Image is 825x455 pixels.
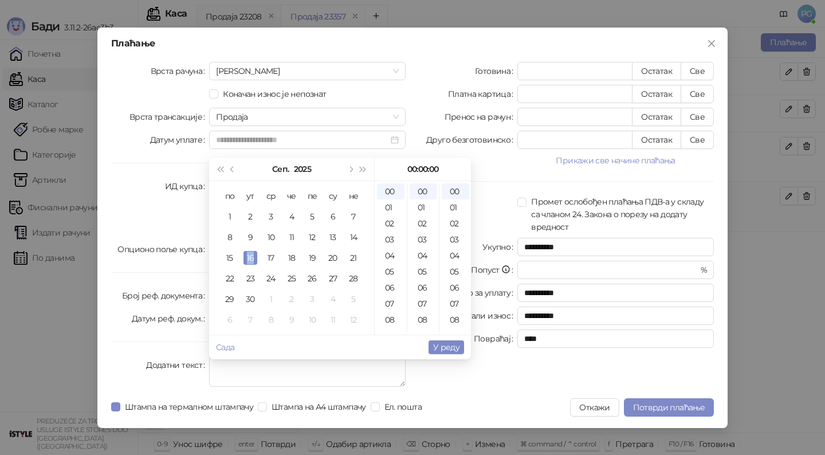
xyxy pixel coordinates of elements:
[323,309,343,330] td: 2025-10-11
[120,401,258,413] span: Штампа на термалном штампачу
[302,268,323,289] td: 2025-09-26
[474,330,517,348] label: Повраћај
[240,227,261,248] td: 2025-09-09
[264,292,278,306] div: 1
[442,248,469,264] div: 04
[219,227,240,248] td: 2025-09-08
[305,272,319,285] div: 26
[132,309,210,328] label: Датум реф. докум.
[223,313,237,327] div: 6
[264,230,278,244] div: 10
[377,296,404,312] div: 07
[240,186,261,206] th: ут
[347,230,360,244] div: 14
[343,186,364,206] th: не
[281,309,302,330] td: 2025-10-09
[326,313,340,327] div: 11
[261,186,281,206] th: ср
[226,158,239,181] button: Претходни месец (PageUp)
[223,210,237,223] div: 1
[377,264,404,280] div: 05
[377,232,404,248] div: 03
[323,248,343,268] td: 2025-09-20
[410,280,437,296] div: 06
[442,199,469,215] div: 01
[122,287,209,305] label: Број реф. документа
[302,186,323,206] th: пе
[305,251,319,265] div: 19
[214,158,226,181] button: Претходна година (Control + left)
[219,268,240,289] td: 2025-09-22
[285,272,298,285] div: 25
[681,131,714,149] button: Све
[281,206,302,227] td: 2025-09-04
[294,158,311,181] button: Изабери годину
[264,251,278,265] div: 17
[377,248,404,264] div: 04
[285,210,298,223] div: 4
[302,289,323,309] td: 2025-10-03
[281,186,302,206] th: че
[209,356,406,387] textarea: Додатни текст
[380,401,426,413] span: Ел. пошта
[377,312,404,328] div: 08
[216,108,399,125] span: Продаја
[377,328,404,344] div: 09
[702,34,721,53] button: Close
[471,261,517,279] label: Попуст
[475,62,517,80] label: Готовина
[344,158,356,181] button: Следећи месец (PageDown)
[264,272,278,285] div: 24
[707,39,716,48] span: close
[240,248,261,268] td: 2025-09-16
[243,272,257,285] div: 23
[343,206,364,227] td: 2025-09-07
[302,248,323,268] td: 2025-09-19
[343,227,364,248] td: 2025-09-14
[681,85,714,103] button: Све
[219,186,240,206] th: по
[377,215,404,232] div: 02
[343,268,364,289] td: 2025-09-28
[243,313,257,327] div: 7
[702,39,721,48] span: Close
[261,206,281,227] td: 2025-09-03
[681,62,714,80] button: Све
[323,289,343,309] td: 2025-10-04
[326,272,340,285] div: 27
[347,210,360,223] div: 7
[524,261,698,279] input: Попуст
[482,238,518,256] label: Укупно
[261,289,281,309] td: 2025-10-01
[379,158,466,181] div: 00:00:00
[240,268,261,289] td: 2025-09-23
[442,232,469,248] div: 03
[445,108,518,126] label: Пренос на рачун
[117,240,209,258] label: Опционо поље купца
[632,131,681,149] button: Остатак
[442,296,469,312] div: 07
[223,251,237,265] div: 15
[377,183,404,199] div: 00
[216,62,399,80] span: Аванс
[343,309,364,330] td: 2025-10-12
[305,292,319,306] div: 3
[216,134,388,146] input: Датум уплате
[281,227,302,248] td: 2025-09-11
[285,292,298,306] div: 2
[410,264,437,280] div: 05
[527,195,714,233] span: Промет ослобођен плаћања ПДВ-а у складу са чланом 24. Закона о порезу на додату вредност
[442,328,469,344] div: 09
[240,289,261,309] td: 2025-09-30
[442,264,469,280] div: 05
[264,313,278,327] div: 8
[146,356,209,374] label: Додатни текст
[302,227,323,248] td: 2025-09-12
[343,248,364,268] td: 2025-09-21
[570,398,619,417] button: Откажи
[347,251,360,265] div: 21
[624,398,714,417] button: Потврди плаћање
[410,199,437,215] div: 01
[681,108,714,126] button: Све
[347,313,360,327] div: 12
